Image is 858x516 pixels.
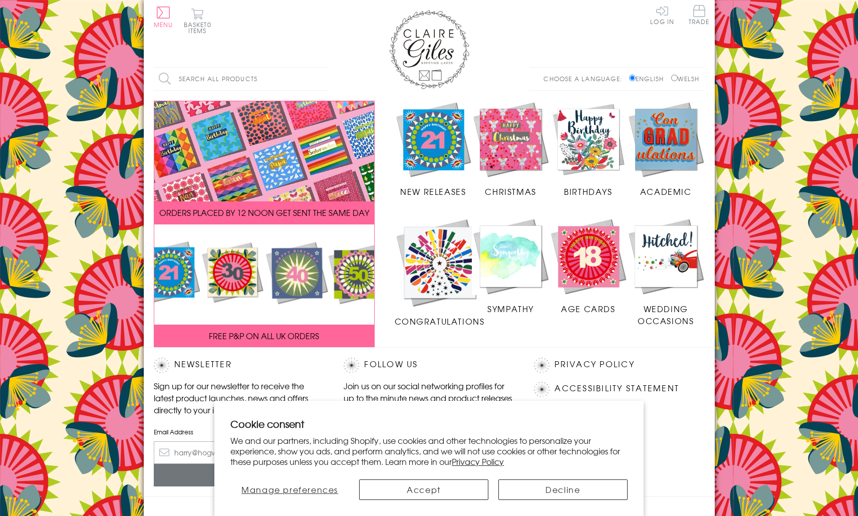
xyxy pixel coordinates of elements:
button: Decline [498,479,628,500]
input: Subscribe [154,464,324,486]
button: Menu [154,7,173,28]
a: Christmas [472,101,549,198]
span: Manage preferences [241,483,338,495]
h2: Follow Us [344,358,514,373]
span: Birthdays [564,185,612,197]
a: Privacy Policy [554,358,634,371]
label: Email Address [154,427,324,436]
a: Wedding Occasions [627,217,705,327]
p: We and our partners, including Shopify, use cookies and other technologies to personalize your ex... [230,435,628,466]
span: Academic [640,185,692,197]
span: New Releases [400,185,466,197]
label: English [629,74,669,83]
button: Basket0 items [184,8,211,34]
input: Search [319,68,329,90]
span: ORDERS PLACED BY 12 NOON GET SENT THE SAME DAY [159,206,369,218]
p: Join us on our social networking profiles for up to the minute news and product releases the mome... [344,380,514,416]
a: Academic [627,101,705,198]
p: Choose a language: [543,74,627,83]
a: Accessibility Statement [554,382,679,395]
a: Sympathy [472,217,549,315]
span: 0 items [188,20,211,35]
img: Claire Giles Greetings Cards [389,10,469,89]
a: Age Cards [549,217,627,315]
span: Sympathy [487,303,534,315]
a: New Releases [395,101,472,198]
h2: Newsletter [154,358,324,373]
a: Privacy Policy [452,455,504,467]
span: Wedding Occasions [638,303,694,327]
span: Age Cards [561,303,615,315]
button: Manage preferences [230,479,349,500]
span: Congratulations [395,315,485,327]
input: Search all products [154,68,329,90]
input: English [629,75,636,81]
input: harry@hogwarts.edu [154,441,324,464]
button: Accept [359,479,488,500]
a: Congratulations [395,217,485,327]
span: Trade [689,5,710,25]
p: Sign up for our newsletter to receive the latest product launches, news and offers directly to yo... [154,380,324,416]
a: Trade [689,5,710,27]
span: FREE P&P ON ALL UK ORDERS [209,330,319,342]
input: Welsh [671,75,678,81]
span: Christmas [485,185,536,197]
label: Welsh [671,74,700,83]
a: Log In [650,5,674,25]
h2: Cookie consent [230,417,628,431]
span: Menu [154,20,173,29]
a: Birthdays [549,101,627,198]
